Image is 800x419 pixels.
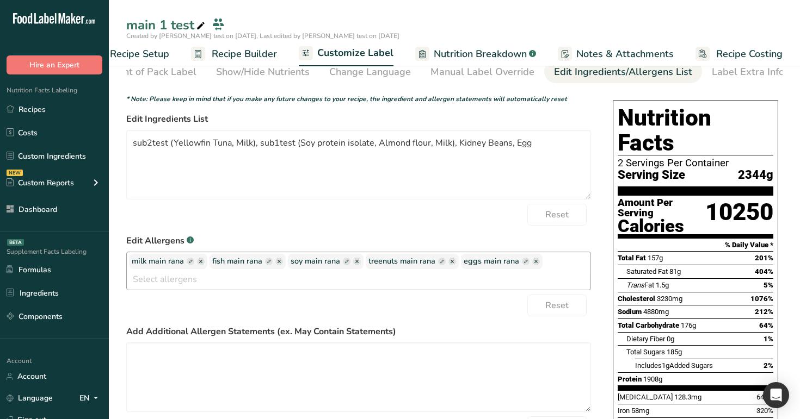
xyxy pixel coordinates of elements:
label: Edit Ingredients List [126,112,591,126]
span: Recipe Costing [716,47,783,61]
span: 3230mg [657,295,682,303]
span: 1% [764,335,773,343]
span: Total Sugars [626,348,665,356]
a: Recipe Setup [89,42,169,66]
span: Total Carbohydrate [618,321,679,329]
span: 320% [756,407,773,415]
input: Select allergens [127,271,590,287]
div: EN [79,392,102,405]
span: 201% [755,254,773,262]
div: Front of Pack Label [109,65,196,79]
span: Reset [545,208,569,221]
span: 212% [755,308,773,316]
span: Created by [PERSON_NAME] test on [DATE], Last edited by [PERSON_NAME] test on [DATE] [126,32,399,40]
i: Trans [626,281,644,289]
span: 640% [756,393,773,401]
span: 58mg [631,407,649,415]
span: 2% [764,361,773,370]
span: 176g [681,321,696,329]
div: 10250 [705,198,773,234]
span: Fat [626,281,654,289]
span: Recipe Setup [110,47,169,61]
span: 404% [755,267,773,276]
div: Edit Ingredients/Allergens List [554,65,692,79]
span: 128.3mg [674,393,701,401]
span: Total Fat [618,254,646,262]
span: Notes & Attachments [576,47,674,61]
div: NEW [7,170,23,176]
a: Customize Label [299,41,393,67]
span: 1.5g [656,281,669,289]
span: eggs main rana [464,255,519,267]
div: Amount Per Serving [618,198,705,218]
span: Protein [618,375,642,383]
div: Manual Label Override [430,65,534,79]
div: Custom Reports [7,177,74,189]
span: soy main rana [291,255,340,267]
span: 1076% [750,295,773,303]
div: Change Language [329,65,411,79]
div: BETA [7,239,24,246]
span: Saturated Fat [626,267,668,276]
span: 157g [648,254,663,262]
a: Recipe Builder [191,42,277,66]
span: Iron [618,407,630,415]
span: Dietary Fiber [626,335,665,343]
div: Calories [618,218,705,234]
a: Nutrition Breakdown [415,42,536,66]
span: milk main rana [132,255,184,267]
span: 4880mg [643,308,669,316]
label: Edit Allergens [126,234,591,247]
span: 185g [667,348,682,356]
label: Add Additional Allergen Statements (ex. May Contain Statements) [126,325,591,338]
span: Includes Added Sugars [635,361,713,370]
h1: Nutrition Facts [618,105,773,155]
i: * Note: Please keep in mind that if you make any future changes to your recipe, the ingredient an... [126,95,567,103]
a: Recipe Costing [696,42,783,66]
span: Nutrition Breakdown [434,47,527,61]
a: Language [7,389,53,408]
span: 81g [669,267,681,276]
span: 0g [667,335,674,343]
button: Reset [527,204,587,226]
span: 5% [764,281,773,289]
span: Cholesterol [618,295,655,303]
span: Customize Label [317,46,393,60]
button: Reset [527,295,587,316]
button: Hire an Expert [7,55,102,74]
div: Show/Hide Nutrients [216,65,310,79]
span: Serving Size [618,168,685,182]
span: treenuts main rana [368,255,435,267]
span: [MEDICAL_DATA] [618,393,673,401]
div: Open Intercom Messenger [763,382,789,408]
span: fish main rana [212,255,262,267]
span: Sodium [618,308,642,316]
span: 1908g [643,375,662,383]
span: 2344g [738,168,773,182]
span: Recipe Builder [212,47,277,61]
section: % Daily Value * [618,239,773,252]
span: 1g [662,361,669,370]
span: 64% [759,321,773,329]
div: main 1 test [126,15,207,35]
div: Label Extra Info [712,65,784,79]
a: Notes & Attachments [558,42,674,66]
div: 2 Servings Per Container [618,158,773,168]
span: Reset [545,299,569,312]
